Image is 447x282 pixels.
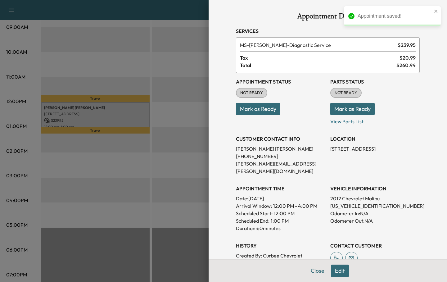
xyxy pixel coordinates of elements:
[240,61,396,69] span: Total
[330,202,420,210] p: [US_VEHICLE_IDENTIFICATION_NUMBER]
[236,217,269,225] p: Scheduled End:
[236,12,420,22] h1: Appointment Details
[400,54,416,61] span: $ 20.99
[236,252,325,259] p: Created By : Curbee Chevrolet
[330,145,420,152] p: [STREET_ADDRESS]
[236,242,325,249] h3: History
[236,145,325,152] p: [PERSON_NAME] [PERSON_NAME]
[240,54,400,61] span: Tax
[236,185,325,192] h3: APPOINTMENT TIME
[434,9,438,14] button: close
[236,135,325,143] h3: CUSTOMER CONTACT INFO
[330,115,420,125] p: View Parts List
[236,160,325,175] p: [PERSON_NAME][EMAIL_ADDRESS][PERSON_NAME][DOMAIN_NAME]
[330,210,420,217] p: Odometer In: N/A
[236,210,273,217] p: Scheduled Start:
[398,41,416,49] span: $ 239.95
[330,185,420,192] h3: VEHICLE INFORMATION
[236,78,325,85] h3: Appointment Status
[330,242,420,249] h3: CONTACT CUSTOMER
[307,265,328,277] button: Close
[331,265,349,277] button: Edit
[358,12,432,20] div: Appointment saved!
[236,202,325,210] p: Arrival Window:
[236,152,325,160] p: [PHONE_NUMBER]
[236,225,325,232] p: Duration: 60 minutes
[396,61,416,69] span: $ 260.94
[274,210,295,217] p: 12:00 PM
[236,27,420,35] h3: Services
[240,41,395,49] span: Diagnostic Service
[330,103,375,115] button: Mark as Ready
[273,202,317,210] span: 12:00 PM - 4:00 PM
[330,195,420,202] p: 2012 Chevrolet Malibu
[236,103,280,115] button: Mark as Ready
[331,90,361,96] span: NOT READY
[330,78,420,85] h3: Parts Status
[271,217,289,225] p: 1:00 PM
[330,135,420,143] h3: LOCATION
[236,195,325,202] p: Date: [DATE]
[330,217,420,225] p: Odometer Out: N/A
[237,90,267,96] span: NOT READY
